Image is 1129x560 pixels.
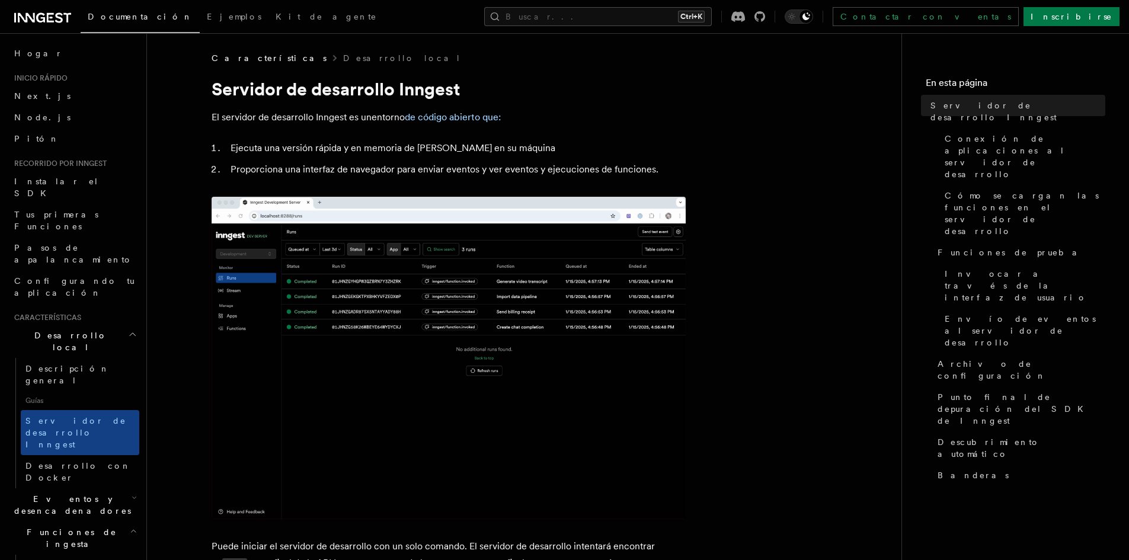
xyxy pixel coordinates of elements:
[21,358,139,391] a: Descripción general
[14,74,68,82] font: Inicio rápido
[933,465,1105,486] a: Banderas
[945,134,1065,179] font: Conexión de aplicaciones al servidor de desarrollo
[1024,7,1120,26] a: Inscribirse
[9,85,139,107] a: Next.js
[938,437,1040,459] font: Descubrimiento automático
[343,53,461,63] font: Desarrollo local
[945,191,1099,236] font: Cómo se cargan las funciones en el servidor de desarrollo
[938,471,1009,480] font: Banderas
[14,210,98,231] font: Tus primeras Funciones
[25,364,110,385] font: Descripción general
[933,431,1105,465] a: Descubrimiento automático
[276,12,377,21] font: Kit de agente
[231,164,658,175] font: Proporciona una interfaz de navegador para enviar eventos y ver eventos y ejecuciones de funciones.
[14,134,59,143] font: Pitón
[212,78,460,100] font: Servidor de desarrollo Inngest
[25,461,131,482] font: Desarrollo con Docker
[945,314,1096,347] font: Envío de eventos al servidor de desarrollo
[14,276,135,297] font: Configurando tu aplicación
[933,353,1105,386] a: Archivo de configuración
[678,11,705,23] kbd: Ctrl+K
[506,12,580,21] font: Buscar...
[9,237,139,270] a: Pasos de apalancamiento
[27,527,117,549] font: Funciones de ingesta
[207,12,261,21] font: Ejemplos
[21,410,139,455] a: Servidor de desarrollo Inngest
[938,392,1090,425] font: Punto final de depuración del SDK de Inngest
[930,101,1057,122] font: Servidor de desarrollo Inngest
[88,12,193,21] font: Documentación
[940,263,1105,308] a: Invocar a través de la interfaz de usuario
[9,107,139,128] a: Node.js
[14,177,99,198] font: Instalar el SDK
[785,9,813,24] button: Activar o desactivar el modo oscuro
[9,204,139,237] a: Tus primeras Funciones
[840,12,1011,21] font: Contactar con ventas
[9,270,139,303] a: Configurando tu aplicación
[200,4,268,32] a: Ejemplos
[938,248,1086,257] font: Funciones de prueba
[9,358,139,488] div: Desarrollo local
[231,142,555,153] font: Ejecuta una versión rápida y en memoria de [PERSON_NAME] en su máquina
[940,185,1105,242] a: Cómo se cargan las funciones en el servidor de desarrollo
[212,197,686,519] img: Demostración del servidor de desarrollo
[212,53,327,63] font: Características
[212,111,372,123] font: El servidor de desarrollo Inngest es un
[9,325,139,358] button: Desarrollo local
[14,243,133,264] font: Pasos de apalancamiento
[343,52,461,64] a: Desarrollo local
[405,111,501,123] a: de código abierto que:
[938,359,1046,380] font: Archivo de configuración
[34,331,107,352] font: Desarrollo local
[14,159,107,168] font: Recorrido por Inngest
[14,313,81,322] font: Características
[25,396,44,405] font: Guías
[926,95,1105,128] a: Servidor de desarrollo Inngest
[14,49,63,58] font: Hogar
[9,171,139,204] a: Instalar el SDK
[14,494,131,516] font: Eventos y desencadenadores
[21,455,139,488] a: Desarrollo con Docker
[933,386,1105,431] a: Punto final de depuración del SDK de Inngest
[945,269,1087,302] font: Invocar a través de la interfaz de usuario
[9,488,139,521] button: Eventos y desencadenadores
[9,43,139,64] a: Hogar
[833,7,1019,26] a: Contactar con ventas
[484,7,712,26] button: Buscar...Ctrl+K
[14,113,71,122] font: Node.js
[9,521,139,555] button: Funciones de ingesta
[1031,12,1112,21] font: Inscribirse
[372,111,405,123] font: entorno
[9,128,139,149] a: Pitón
[940,308,1105,353] a: Envío de eventos al servidor de desarrollo
[926,77,987,88] font: En esta página
[933,242,1105,263] a: Funciones de prueba
[25,416,126,449] font: Servidor de desarrollo Inngest
[14,91,71,101] font: Next.js
[940,128,1105,185] a: Conexión de aplicaciones al servidor de desarrollo
[268,4,384,32] a: Kit de agente
[81,4,200,33] a: Documentación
